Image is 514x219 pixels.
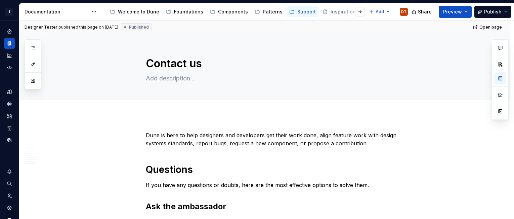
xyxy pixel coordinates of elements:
[129,25,149,30] span: Published
[218,8,248,15] div: Components
[58,25,118,30] div: published this page on [DATE]
[484,8,502,15] span: Publish
[144,56,398,72] textarea: Contact us
[439,6,472,18] button: Preview
[146,163,400,176] h1: Questions
[163,6,206,17] a: Foundations
[4,99,15,109] a: Components
[4,203,15,213] a: Settings
[331,8,356,15] div: Inspiration
[4,38,15,49] a: Documentation
[263,8,283,15] div: Patterns
[4,86,15,97] a: Design tokens
[474,6,511,18] button: Publish
[207,6,251,17] a: Components
[376,9,384,14] span: Add
[4,166,15,177] button: Notifications
[107,6,162,17] a: Welcome to Dune
[252,6,285,17] a: Patterns
[4,178,15,189] button: Search ⌘K
[118,8,159,15] div: Welcome to Dune
[174,8,203,15] div: Foundations
[4,190,15,201] a: Invite team
[25,25,57,30] span: Designer Tester
[4,111,15,121] a: Assets
[287,6,318,17] a: Support
[408,6,436,18] button: Share
[25,8,88,15] div: Documentation
[146,201,400,212] h2: Ask the ambassador
[1,4,17,19] button: T
[4,50,15,61] a: Analytics
[4,26,15,37] a: Home
[146,131,400,147] p: Dune is here to help designers and developers get their work done, align feature work with design...
[320,6,366,17] a: Inspiration
[107,5,366,19] div: Page tree
[443,8,462,15] span: Preview
[401,9,406,14] div: DT
[4,62,15,73] a: Code automation
[4,123,15,134] a: Storybook stories
[479,25,502,30] span: Open page
[146,181,400,189] p: If you have any questions or doubts, here are the most effective options to solve them.
[367,7,392,16] button: Add
[418,8,432,15] span: Share
[471,23,505,32] a: Open page
[5,8,13,16] div: T
[4,135,15,146] a: Data sources
[297,8,316,15] div: Support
